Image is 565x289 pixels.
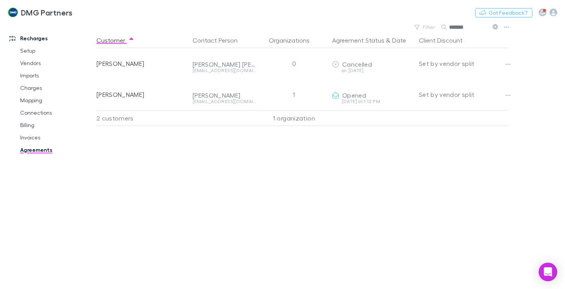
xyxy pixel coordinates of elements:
button: Date [392,33,406,48]
h3: DMG Partners [21,8,73,17]
a: Recharges [2,32,101,45]
a: Invoices [12,131,101,144]
a: Charges [12,82,101,94]
div: Set by vendor split [419,48,509,79]
div: 1 [259,79,329,110]
div: [EMAIL_ADDRESS][DOMAIN_NAME] [193,99,256,104]
div: [DATE] at 1:12 PM [332,99,413,104]
div: [PERSON_NAME] [193,91,256,99]
div: 2 customers [96,110,189,126]
div: Open Intercom Messenger [539,263,557,281]
a: Setup [12,45,101,57]
button: Organizations [269,33,319,48]
div: on [DATE] [332,68,413,73]
a: Vendors [12,57,101,69]
div: [PERSON_NAME] [96,48,186,79]
a: Connections [12,107,101,119]
div: [PERSON_NAME] [96,79,186,110]
a: Imports [12,69,101,82]
a: Billing [12,119,101,131]
button: Client Discount [419,33,472,48]
button: Agreement Status [332,33,384,48]
button: Got Feedback? [475,8,532,17]
button: Contact Person [193,33,247,48]
div: 0 [259,48,329,79]
div: 1 organization [259,110,329,126]
a: DMG Partners [3,3,77,22]
div: Set by vendor split [419,79,509,110]
div: [PERSON_NAME] [PERSON_NAME] [193,60,256,68]
div: & [332,33,413,48]
span: Cancelled [342,60,372,68]
div: [EMAIL_ADDRESS][DOMAIN_NAME] [193,68,256,73]
span: Opened [342,91,366,99]
a: Agreements [12,144,101,156]
img: DMG Partners's Logo [8,8,18,17]
button: Customer [96,33,134,48]
button: Filter [410,22,440,32]
a: Mapping [12,94,101,107]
